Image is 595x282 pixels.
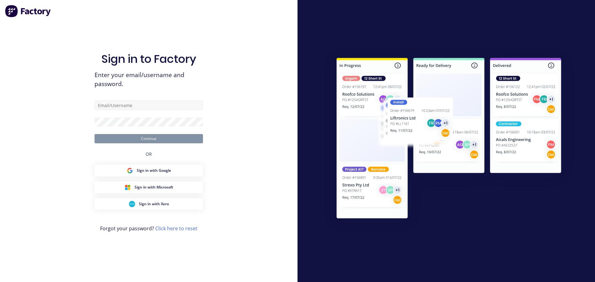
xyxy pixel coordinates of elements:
[100,225,197,232] span: Forgot your password?
[146,143,152,165] div: OR
[95,165,203,176] button: Google Sign inSign in with Google
[127,167,133,174] img: Google Sign in
[95,134,203,143] button: Continue
[155,225,197,232] a: Click here to reset
[95,181,203,193] button: Microsoft Sign inSign in with Microsoft
[137,168,171,173] span: Sign in with Google
[129,201,135,207] img: Xero Sign in
[95,71,203,89] span: Enter your email/username and password.
[95,198,203,210] button: Xero Sign inSign in with Xero
[95,101,203,110] input: Email/Username
[5,5,51,17] img: Factory
[134,184,173,190] span: Sign in with Microsoft
[125,184,131,190] img: Microsoft Sign in
[139,201,169,207] span: Sign in with Xero
[323,46,575,233] img: Sign in
[101,52,196,66] h1: Sign in to Factory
